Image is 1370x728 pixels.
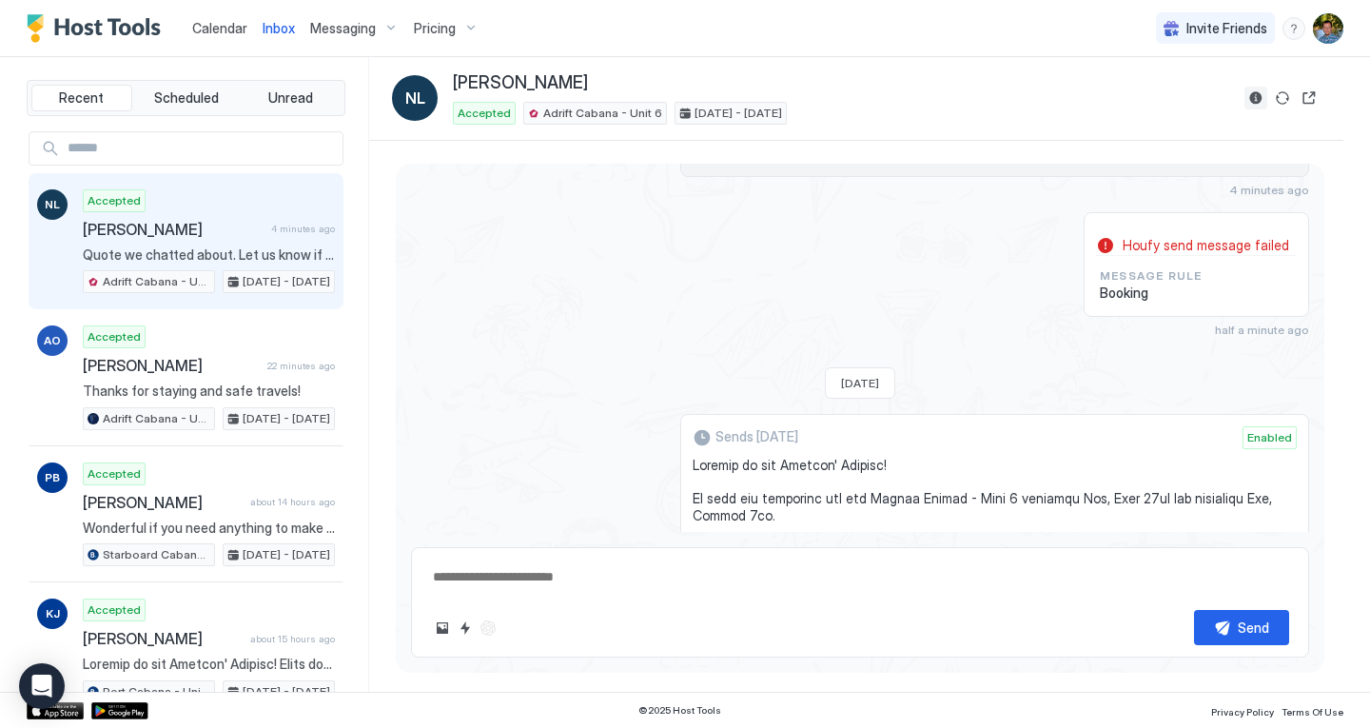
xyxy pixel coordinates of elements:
input: Input Field [60,132,342,165]
span: Loremip do sit Ametcon' Adipisc! Elits doe te inci utl etdolor magn al! En adm veniamq nostrud ex... [83,656,335,673]
span: Recent [59,89,104,107]
span: [DATE] [841,376,879,390]
span: Adrift Cabana - Unit 6 [103,273,210,290]
span: Starboard Cabana - Unit 2 [103,546,210,563]
span: Accepted [88,465,141,482]
span: Houfy send message failed [1123,237,1289,254]
a: Calendar [192,18,247,38]
button: Open reservation [1298,87,1321,109]
span: about 15 hours ago [250,633,335,645]
span: Scheduled [154,89,219,107]
span: KJ [46,605,60,622]
div: User profile [1313,13,1343,44]
span: Invite Friends [1186,20,1267,37]
span: [PERSON_NAME] [83,220,264,239]
span: about 14 hours ago [250,496,335,508]
span: PB [45,469,60,486]
a: Privacy Policy [1211,700,1274,720]
span: Adrift Cabana - Unit 6 [543,105,662,122]
span: [DATE] - [DATE] [243,683,330,700]
span: Accepted [88,192,141,209]
span: [PERSON_NAME] [83,493,243,512]
span: half a minute ago [1215,323,1309,337]
button: Recent [31,85,132,111]
span: Adrift Cabana - Unit 6 [103,410,210,427]
span: Message Rule [1100,267,1202,285]
div: tab-group [27,80,345,116]
button: Sync reservation [1271,87,1294,109]
span: NL [405,87,425,109]
span: 4 minutes ago [1229,183,1309,197]
span: Accepted [458,105,511,122]
div: Send [1238,618,1269,638]
span: Privacy Policy [1211,706,1274,718]
span: Pricing [414,20,456,37]
span: [DATE] - [DATE] [243,410,330,427]
button: Quick reply [454,617,477,639]
span: Port Cabana - Unit 3 [103,683,210,700]
a: Google Play Store [91,702,148,719]
span: Enabled [1247,429,1292,446]
span: [DATE] - [DATE] [243,546,330,563]
span: [PERSON_NAME] [453,72,588,94]
div: Open Intercom Messenger [19,663,65,709]
a: Host Tools Logo [27,14,169,43]
span: Unread [268,89,313,107]
span: Messaging [310,20,376,37]
span: [PERSON_NAME] [83,356,260,375]
a: Terms Of Use [1282,700,1343,720]
span: [DATE] - [DATE] [243,273,330,290]
span: [DATE] - [DATE] [695,105,782,122]
span: Terms Of Use [1282,706,1343,718]
button: Unread [240,85,341,111]
span: 4 minutes ago [271,223,335,235]
span: Inbox [263,20,295,36]
span: Thanks for staying and safe travels! [83,383,335,400]
button: Upload image [431,617,454,639]
span: © 2025 Host Tools [638,704,721,717]
span: NL [45,196,60,213]
button: Send [1194,610,1289,645]
span: Accepted [88,601,141,619]
span: Quote we chatted about. Let us know if this works! We can also do payment plans or whatever works... [83,246,335,264]
span: Wonderful if you need anything to make your stay more comfortable let us know! [83,520,335,537]
span: Sends [DATE] [715,428,798,445]
span: 22 minutes ago [267,360,335,372]
button: Scheduled [136,85,237,111]
a: Inbox [263,18,295,38]
button: Reservation information [1244,87,1267,109]
span: Calendar [192,20,247,36]
span: AO [44,332,61,349]
span: Booking [1100,285,1202,302]
span: [PERSON_NAME] [83,629,243,648]
a: App Store [27,702,84,719]
span: Accepted [88,328,141,345]
div: menu [1282,17,1305,40]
